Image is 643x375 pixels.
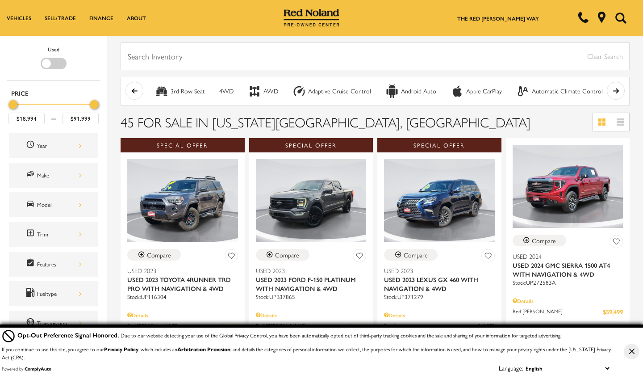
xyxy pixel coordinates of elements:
div: Powered by [2,366,51,371]
div: MakeMake [9,163,98,188]
a: Used 2023Used 2023 Ford F-150 Platinum With Navigation & 4WD [256,266,367,293]
div: Stock : UPB37865 [256,293,367,301]
div: Stock : UP116304 [127,293,238,301]
input: Minimum [8,113,45,124]
button: Adaptive Cruise ControlAdaptive Cruise Control [288,82,376,101]
div: Trim [37,229,82,239]
span: $59,499 [603,307,623,316]
a: Red Noland Pre-Owned [284,12,340,21]
span: Trim [26,228,37,240]
div: Android Auto [385,84,399,98]
button: AWDAWD [243,82,283,101]
label: Used [48,45,59,54]
div: Compare [404,251,428,259]
div: Android Auto [401,87,436,95]
div: Compare [147,251,171,259]
strong: Arbitration Provision [177,345,230,353]
span: $54,999 [218,321,238,331]
div: Pricing Details - Used 2023 Ford F-150 Platinum With Navigation & 4WD [256,311,367,319]
select: Language Select [523,363,611,373]
span: Retail [384,321,478,329]
p: If you continue to use this site, you agree to our , which includes an , and details the categori... [2,345,611,361]
div: 4WD [219,87,234,95]
div: Automatic Climate Control [516,84,530,98]
span: Used 2023 [127,266,231,275]
span: Used 2023 [256,266,360,275]
div: AWD [263,87,278,95]
a: ComplyAuto [25,366,51,372]
div: Fueltype [37,289,82,299]
div: FeaturesFeatures [9,252,98,277]
a: Used 2023Used 2023 Toyota 4Runner TRD Pro With Navigation & 4WD [127,266,238,293]
del: $63,975 [478,321,495,329]
div: Minimum Price [8,100,17,109]
div: Year [37,141,82,151]
h5: Price [11,89,96,97]
input: Search Inventory [121,42,630,70]
span: Red [PERSON_NAME] [127,321,218,331]
span: Model [26,199,37,211]
div: ModelModel [9,192,98,217]
div: Apple CarPlay [466,87,502,95]
div: Automatic Climate Control [532,87,603,95]
input: Maximum [63,113,99,124]
a: Red [PERSON_NAME] $54,999 [127,321,238,331]
div: Special Offer [249,138,373,152]
div: Pricing Details - Used 2023 Toyota 4Runner TRD Pro With Navigation & 4WD [127,311,238,319]
div: TransmissionTransmission [9,311,98,336]
a: Used 2024Used 2024 GMC Sierra 1500 AT4 With Navigation & 4WD [513,252,623,278]
button: 3rd Row Seat3rd Row Seat [150,82,210,101]
div: TrimTrim [9,222,98,247]
div: Apple CarPlay [451,84,464,98]
div: 3rd Row Seat [155,84,168,98]
div: Special Offer [377,138,501,152]
img: 2023 Lexus GX 460 [384,159,495,242]
div: YearYear [9,133,98,158]
span: Used 2023 Ford F-150 Platinum With Navigation & 4WD [256,275,360,293]
span: Year [26,140,37,152]
div: Features [37,259,82,269]
img: 2023 Toyota 4Runner TRD Pro [127,159,238,242]
button: Compare Vehicle [127,249,181,261]
div: AWD [248,84,261,98]
img: 2024 GMC Sierra 1500 AT4 [513,145,623,228]
div: Compare [275,251,299,259]
button: Compare Vehicle [384,249,438,261]
button: Compare Vehicle [513,235,566,246]
button: Android AutoAndroid Auto [380,82,441,101]
span: Red [PERSON_NAME] [256,321,347,331]
button: Save Vehicle [481,249,495,265]
span: Used 2024 [513,252,617,261]
a: Retail $63,975 [384,321,495,329]
div: Special Offer [121,138,245,152]
div: Adaptive Cruise Control [292,84,306,98]
span: Used 2023 [384,266,488,275]
a: Red [PERSON_NAME] $55,610 [256,321,367,331]
div: Price [8,97,99,124]
span: Used 2024 GMC Sierra 1500 AT4 With Navigation & 4WD [513,261,617,278]
div: Make [37,170,82,180]
div: Compare [532,236,556,244]
span: Used 2023 Lexus GX 460 With Navigation & 4WD [384,275,488,293]
span: Fueltype [26,288,37,299]
div: Language: [499,365,523,371]
button: scroll left [125,82,143,100]
a: The Red [PERSON_NAME] Way [457,14,539,22]
div: Model [37,200,82,210]
div: Filter by Vehicle Type [7,45,100,80]
span: Opt-Out Preference Signal Honored . [17,330,121,339]
button: Save Vehicle [610,235,623,251]
div: Stock : UP272583A [513,278,623,287]
button: Compare Vehicle [256,249,309,261]
span: Features [26,258,37,270]
div: Adaptive Cruise Control [308,87,371,95]
span: Transmission [26,317,37,329]
img: Red Noland Pre-Owned [284,9,340,27]
div: 3rd Row Seat [171,87,205,95]
button: Open the search field [612,0,630,35]
button: 4WD [214,82,238,101]
div: Pricing Details - Used 2024 GMC Sierra 1500 AT4 With Navigation & 4WD [513,297,623,305]
u: Privacy Policy [104,345,138,353]
button: Close Button [624,344,639,359]
span: 45 for Sale in [US_STATE][GEOGRAPHIC_DATA], [GEOGRAPHIC_DATA] [121,112,530,131]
